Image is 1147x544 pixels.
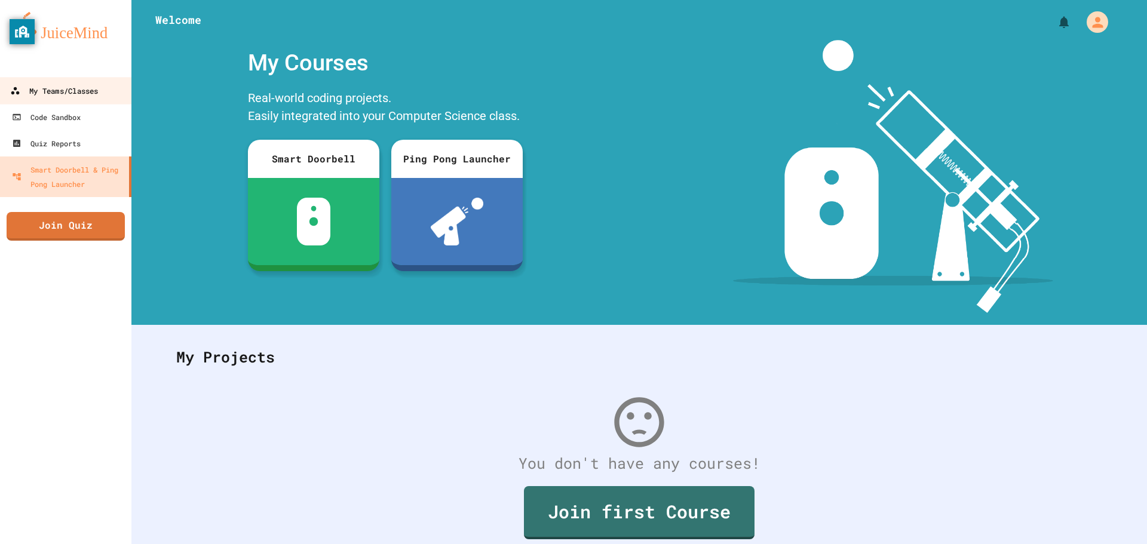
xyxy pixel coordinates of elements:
div: My Teams/Classes [10,84,98,99]
button: privacy banner [10,19,35,44]
div: My Projects [164,334,1114,380]
div: Quiz Reports [12,136,81,150]
div: Smart Doorbell & Ping Pong Launcher [12,162,124,191]
div: My Courses [242,40,529,86]
div: Code Sandbox [12,110,81,124]
div: My Notifications [1035,12,1074,32]
img: logo-orange.svg [12,12,119,43]
div: Ping Pong Launcher [391,140,523,178]
img: banner-image-my-projects.png [733,40,1053,313]
div: Real-world coding projects. Easily integrated into your Computer Science class. [242,86,529,131]
a: Join Quiz [7,212,125,241]
a: Join first Course [524,486,755,539]
img: sdb-white.svg [297,198,331,245]
div: You don't have any courses! [164,452,1114,475]
img: ppl-with-ball.png [431,198,484,245]
div: My Account [1074,8,1111,36]
div: Smart Doorbell [248,140,379,178]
